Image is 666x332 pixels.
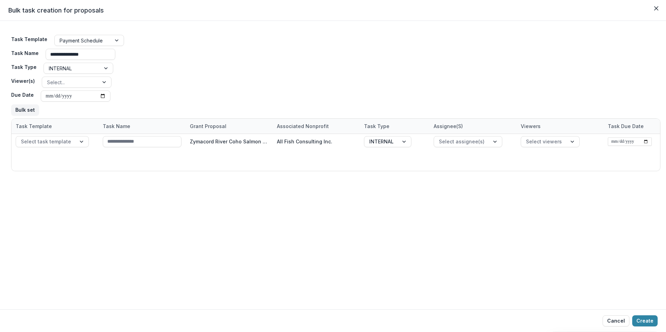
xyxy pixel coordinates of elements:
div: Viewers [517,119,604,134]
label: Due Date [11,91,34,98]
div: Associated Nonprofit [273,119,360,134]
div: Assignee(s) [429,119,517,134]
button: Close [651,3,662,14]
div: Task Due Date [604,119,656,134]
div: Grant Proposal [186,119,273,134]
div: Task Name [99,122,134,130]
div: Task Template [11,119,99,134]
div: Assignee(s) [429,122,467,130]
div: Task Name [99,119,186,134]
div: Viewers [517,122,545,130]
div: All Fish Consulting Inc. [277,138,332,145]
button: Create [632,315,658,326]
div: Zymacord River Coho Salmon Escapement Estimate [190,138,269,145]
div: Associated Nonprofit [273,122,333,130]
div: Task Due Date [604,122,648,130]
label: Task Type [11,63,37,71]
div: Task Template [11,122,56,130]
label: Task Template [11,35,47,43]
div: Task Type [360,119,429,134]
div: Grant Proposal [186,122,231,130]
button: Bulk set [11,104,39,116]
label: Task Name [11,49,39,57]
label: Viewer(s) [11,77,35,85]
button: Cancel [603,315,629,326]
div: Task Type [360,122,394,130]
